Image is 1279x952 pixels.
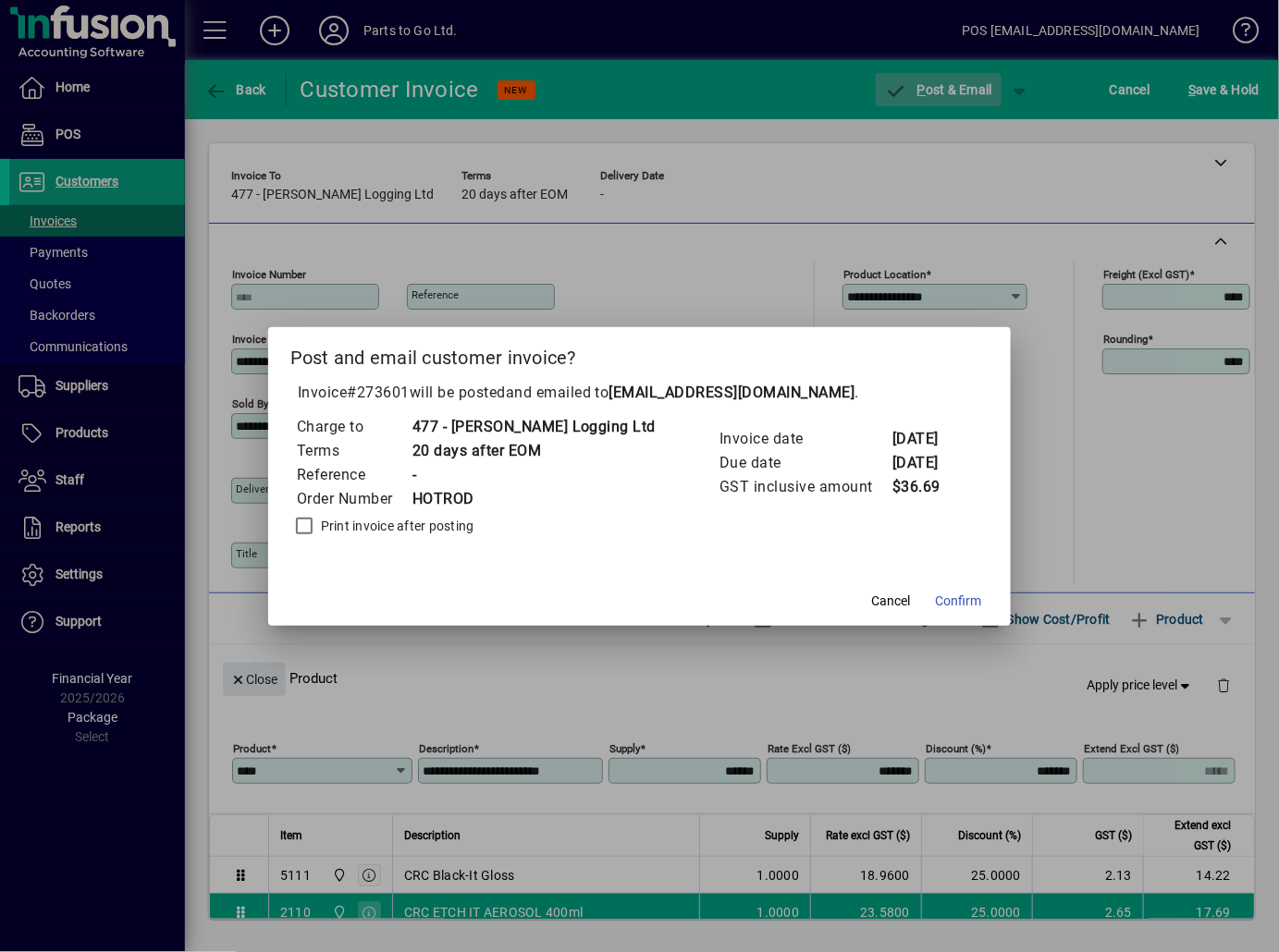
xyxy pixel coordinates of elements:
[347,384,410,401] span: #273601
[412,463,657,487] td: -
[861,585,920,618] button: Cancel
[296,439,412,463] td: Terms
[296,487,412,511] td: Order Number
[412,439,657,463] td: 20 days after EOM
[719,475,892,499] td: GST inclusive amount
[290,382,990,404] p: Invoice will be posted .
[871,592,910,611] span: Cancel
[296,463,412,487] td: Reference
[935,592,981,611] span: Confirm
[928,585,989,618] button: Confirm
[892,427,965,451] td: [DATE]
[268,327,1012,381] h2: Post and email customer invoice?
[412,487,657,511] td: HOTROD
[317,517,474,535] label: Print invoice after posting
[892,451,965,475] td: [DATE]
[506,384,855,401] span: and emailed to
[719,451,892,475] td: Due date
[296,415,412,439] td: Charge to
[892,475,965,499] td: $36.69
[609,384,855,401] b: [EMAIL_ADDRESS][DOMAIN_NAME]
[412,415,657,439] td: 477 - [PERSON_NAME] Logging Ltd
[719,427,892,451] td: Invoice date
